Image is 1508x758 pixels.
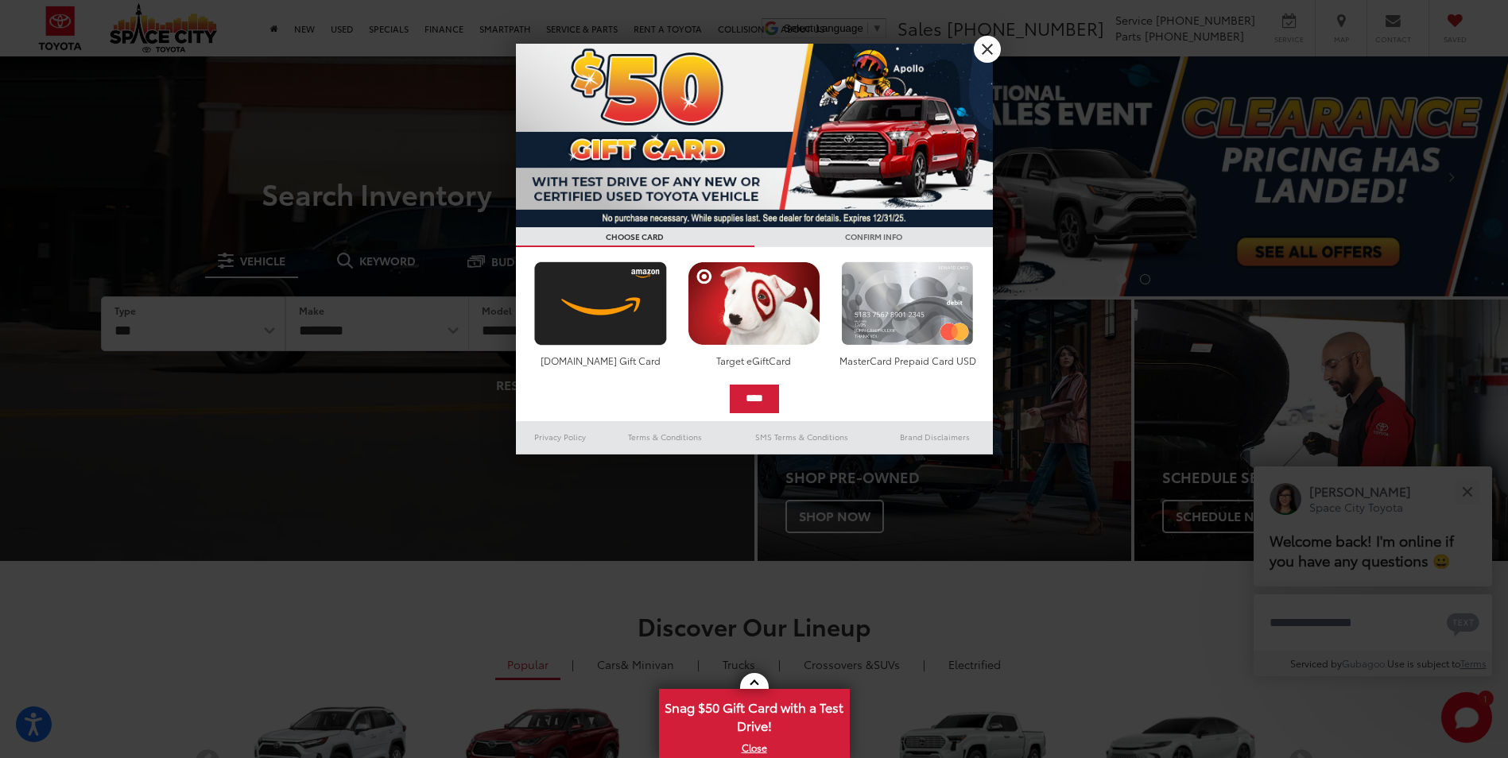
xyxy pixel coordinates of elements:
div: MasterCard Prepaid Card USD [837,354,978,367]
img: amazoncard.png [530,261,671,346]
img: 53411_top_152338.jpg [516,44,993,227]
img: mastercard.png [837,261,978,346]
a: Privacy Policy [516,427,605,447]
a: Terms & Conditions [604,427,726,447]
h3: CONFIRM INFO [754,227,993,247]
span: Snag $50 Gift Card with a Test Drive! [661,690,848,739]
h3: CHOOSE CARD [516,227,754,247]
img: targetcard.png [684,261,824,346]
div: Target eGiftCard [684,354,824,367]
div: [DOMAIN_NAME] Gift Card [530,354,671,367]
a: SMS Terms & Conditions [727,427,877,447]
a: Brand Disclaimers [877,427,993,447]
